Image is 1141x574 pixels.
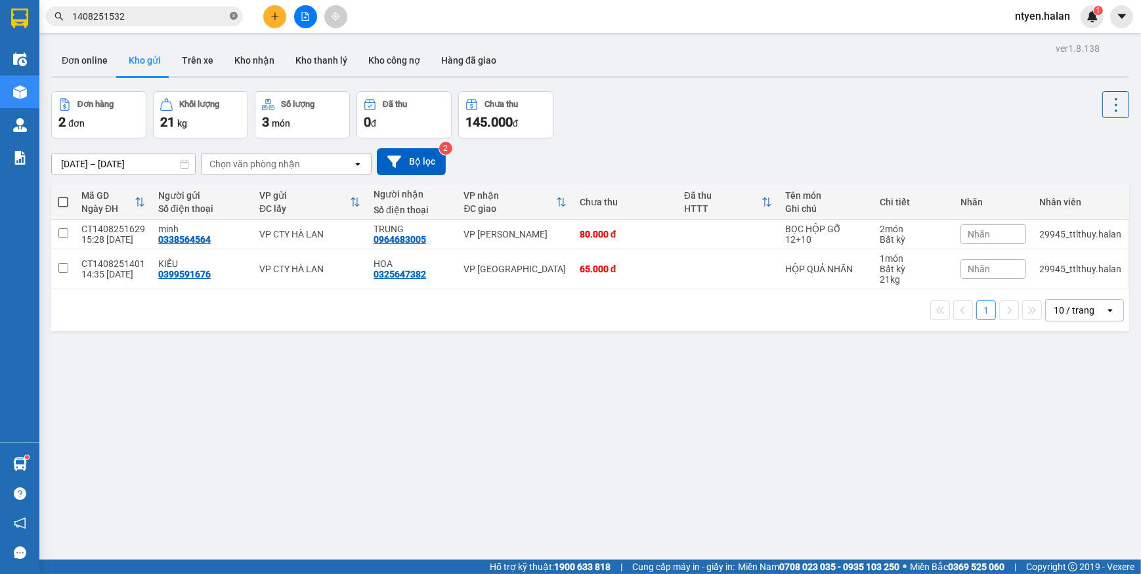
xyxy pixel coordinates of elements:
[209,157,300,171] div: Chọn văn phòng nhận
[1094,6,1103,15] sup: 1
[255,91,350,138] button: Số lượng3món
[976,300,996,320] button: 1
[13,85,27,99] img: warehouse-icon
[281,100,314,109] div: Số lượng
[25,455,29,459] sup: 1
[81,224,145,234] div: CT1408251629
[457,185,572,220] th: Toggle SortBy
[490,560,611,574] span: Hỗ trợ kỹ thuật:
[513,118,518,129] span: đ
[81,234,145,245] div: 15:28 [DATE]
[13,52,27,66] img: warehouse-icon
[177,118,187,129] span: kg
[1014,560,1016,574] span: |
[1096,6,1100,15] span: 1
[374,189,450,199] div: Người nhận
[785,190,867,201] div: Tên món
[224,45,285,76] button: Kho nhận
[374,269,426,279] div: 0325647382
[580,197,671,207] div: Chưa thu
[13,151,27,165] img: solution-icon
[13,118,27,132] img: warehouse-icon
[263,5,286,28] button: plus
[14,546,26,559] span: message
[294,5,317,28] button: file-add
[331,12,340,21] span: aim
[230,10,238,23] span: close-circle
[880,253,947,264] div: 1 món
[880,197,947,207] div: Chi tiết
[158,190,246,201] div: Người gửi
[52,154,195,174] input: Select a date range.
[14,487,26,500] span: question-circle
[374,224,450,234] div: TRUNG
[1087,10,1098,22] img: icon-new-feature
[880,264,947,274] div: Bất kỳ
[1068,562,1077,571] span: copyright
[81,258,145,269] div: CT1408251401
[968,229,990,239] span: Nhãn
[374,258,450,269] div: HOA
[11,9,28,28] img: logo-vxr
[358,45,431,76] button: Kho công nợ
[324,5,347,28] button: aim
[356,91,452,138] button: Đã thu0đ
[158,269,211,279] div: 0399591676
[785,203,867,214] div: Ghi chú
[458,91,553,138] button: Chưa thu145.000đ
[158,203,246,214] div: Số điện thoại
[364,114,371,130] span: 0
[785,234,867,245] div: 12+10
[371,118,376,129] span: đ
[439,142,452,155] sup: 2
[785,264,867,274] div: HỘP QUẢ NHÃN
[620,560,622,574] span: |
[463,190,555,201] div: VP nhận
[880,224,947,234] div: 2 món
[374,205,450,215] div: Số điện thoại
[179,100,219,109] div: Khối lượng
[81,190,135,201] div: Mã GD
[377,148,446,175] button: Bộ lọc
[353,159,363,169] svg: open
[463,229,566,239] div: VP [PERSON_NAME]
[1054,304,1094,317] div: 10 / trang
[785,224,867,234] div: BỌC HỘP GỖ
[1039,264,1121,274] div: 29945_ttlthuy.halan
[1105,305,1115,316] svg: open
[1004,8,1081,24] span: ntyen.halan
[230,12,238,20] span: close-circle
[259,229,360,239] div: VP CTY HÀ LAN
[272,118,290,129] span: món
[684,203,762,214] div: HTTT
[81,269,145,279] div: 14:35 [DATE]
[262,114,269,130] span: 3
[118,45,171,76] button: Kho gửi
[54,12,64,21] span: search
[259,203,350,214] div: ĐC lấy
[153,91,248,138] button: Khối lượng21kg
[903,564,907,569] span: ⚪️
[160,114,175,130] span: 21
[684,190,762,201] div: Đã thu
[580,264,671,274] div: 65.000 đ
[77,100,114,109] div: Đơn hàng
[580,229,671,239] div: 80.000 đ
[463,264,566,274] div: VP [GEOGRAPHIC_DATA]
[301,12,310,21] span: file-add
[880,234,947,245] div: Bất kỳ
[68,118,85,129] span: đơn
[158,224,246,234] div: minh
[253,185,367,220] th: Toggle SortBy
[259,264,360,274] div: VP CTY HÀ LAN
[51,45,118,76] button: Đơn online
[75,185,152,220] th: Toggle SortBy
[632,560,735,574] span: Cung cấp máy in - giấy in:
[465,114,513,130] span: 145.000
[678,185,779,220] th: Toggle SortBy
[13,457,27,471] img: warehouse-icon
[81,203,135,214] div: Ngày ĐH
[880,274,947,285] div: 21 kg
[463,203,555,214] div: ĐC giao
[171,45,224,76] button: Trên xe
